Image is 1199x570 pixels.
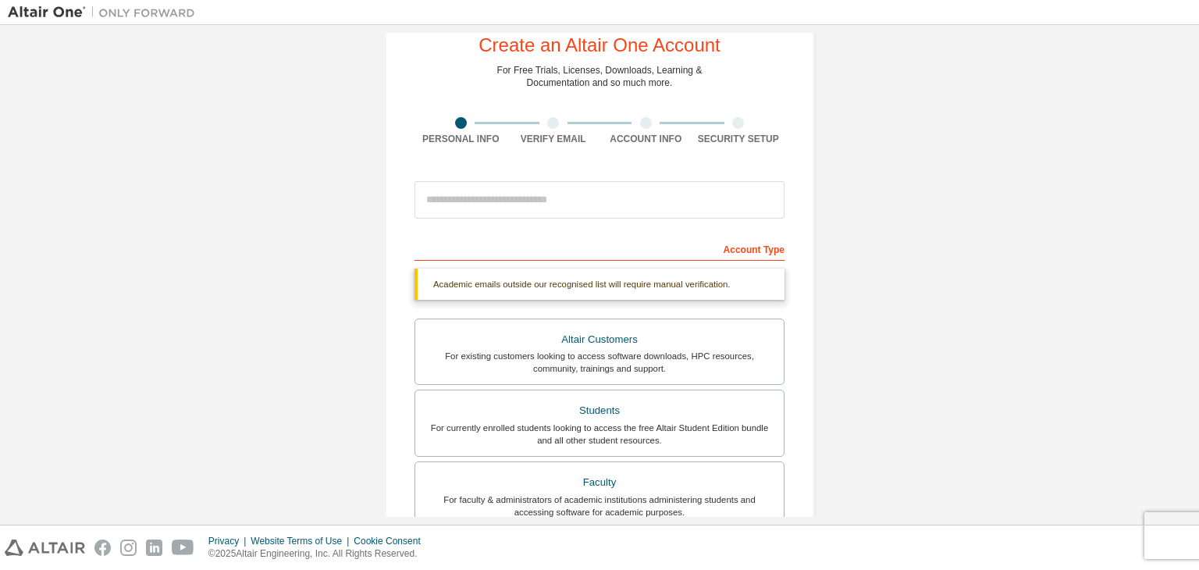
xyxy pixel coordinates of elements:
div: Cookie Consent [354,535,429,547]
div: Security Setup [692,133,785,145]
div: Students [425,400,774,422]
div: For Free Trials, Licenses, Downloads, Learning & Documentation and so much more. [497,64,703,89]
div: For currently enrolled students looking to access the free Altair Student Edition bundle and all ... [425,422,774,447]
img: Altair One [8,5,203,20]
div: Create an Altair One Account [479,36,720,55]
div: Account Type [414,236,785,261]
img: linkedin.svg [146,540,162,556]
div: Website Terms of Use [251,535,354,547]
img: youtube.svg [172,540,194,556]
p: © 2025 Altair Engineering, Inc. All Rights Reserved. [208,547,430,561]
img: altair_logo.svg [5,540,85,556]
img: instagram.svg [120,540,137,556]
div: Account Info [599,133,692,145]
div: Personal Info [414,133,507,145]
div: Academic emails outside our recognised list will require manual verification. [414,269,785,300]
div: Altair Customers [425,329,774,351]
img: facebook.svg [94,540,111,556]
div: For existing customers looking to access software downloads, HPC resources, community, trainings ... [425,350,774,375]
div: Privacy [208,535,251,547]
div: Verify Email [507,133,600,145]
div: For faculty & administrators of academic institutions administering students and accessing softwa... [425,493,774,518]
div: Faculty [425,472,774,493]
